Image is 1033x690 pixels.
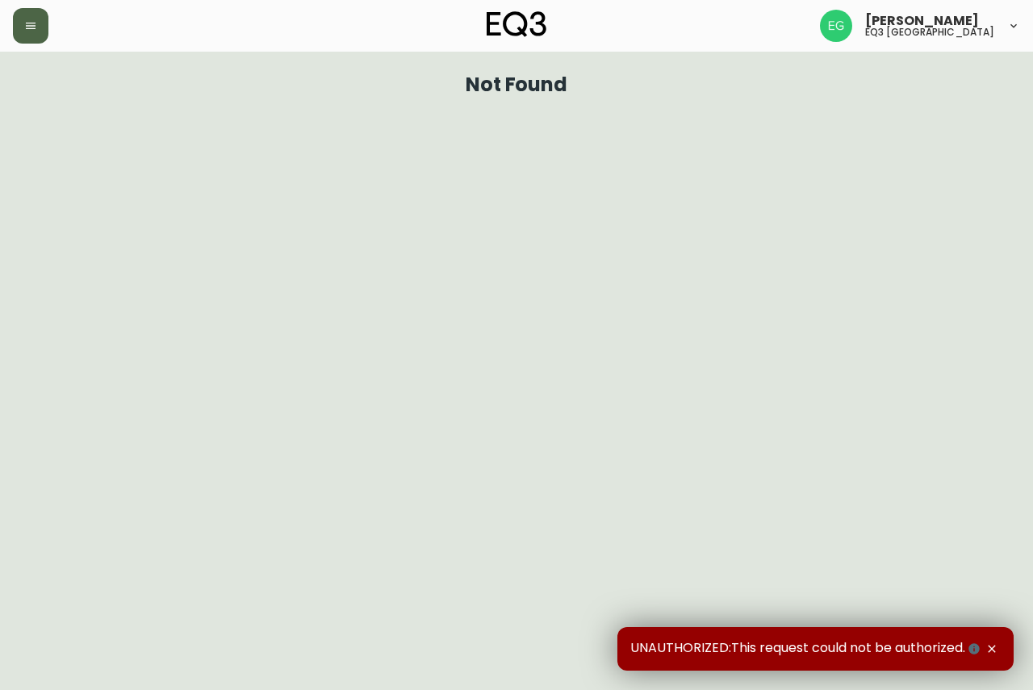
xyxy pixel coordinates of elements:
img: db11c1629862fe82d63d0774b1b54d2b [820,10,852,42]
span: [PERSON_NAME] [865,15,979,27]
img: logo [487,11,546,37]
span: UNAUTHORIZED:This request could not be authorized. [630,640,983,658]
h1: Not Found [466,77,568,92]
h5: eq3 [GEOGRAPHIC_DATA] [865,27,994,37]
